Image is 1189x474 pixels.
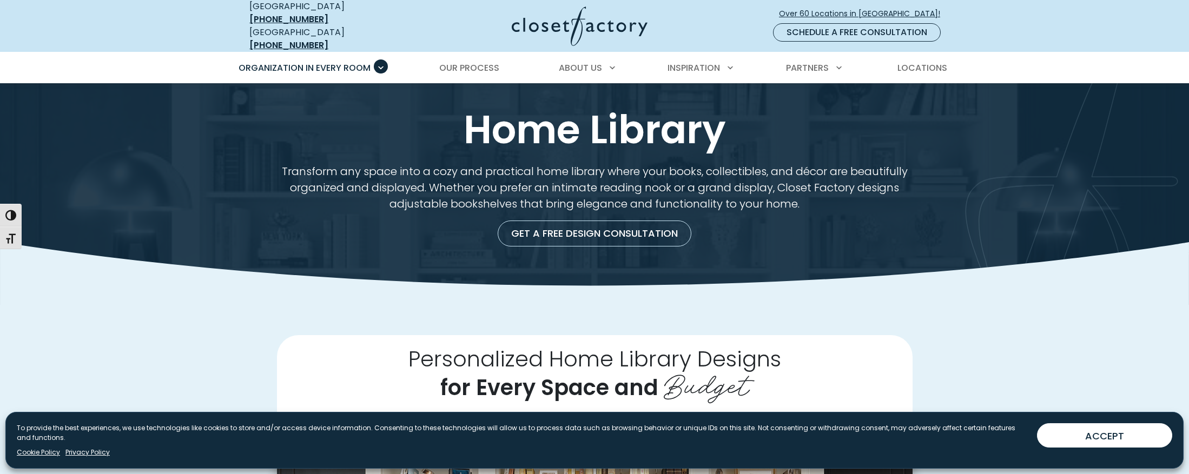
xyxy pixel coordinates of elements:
[779,8,949,19] span: Over 60 Locations in [GEOGRAPHIC_DATA]!
[65,448,110,457] a: Privacy Policy
[559,62,602,74] span: About Us
[1037,423,1172,448] button: ACCEPT
[17,448,60,457] a: Cookie Policy
[239,62,371,74] span: Organization in Every Room
[249,39,328,51] a: [PHONE_NUMBER]
[498,221,691,246] a: Get a Free Design Consultation
[247,109,942,150] h1: Home Library
[439,62,499,74] span: Our Process
[668,62,720,74] span: Inspiration
[897,62,947,74] span: Locations
[512,6,648,46] img: Closet Factory Logo
[231,53,958,83] nav: Primary Menu
[17,423,1028,443] p: To provide the best experiences, we use technologies like cookies to store and/or access device i...
[664,361,749,404] span: Budget
[249,13,328,25] a: [PHONE_NUMBER]
[277,163,913,212] p: Transform any space into a cozy and practical home library where your books, collectibles, and dé...
[249,26,406,52] div: [GEOGRAPHIC_DATA]
[773,23,941,42] a: Schedule a Free Consultation
[778,4,949,23] a: Over 60 Locations in [GEOGRAPHIC_DATA]!
[786,62,829,74] span: Partners
[408,344,781,374] span: Personalized Home Library Designs
[440,372,658,403] span: for Every Space and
